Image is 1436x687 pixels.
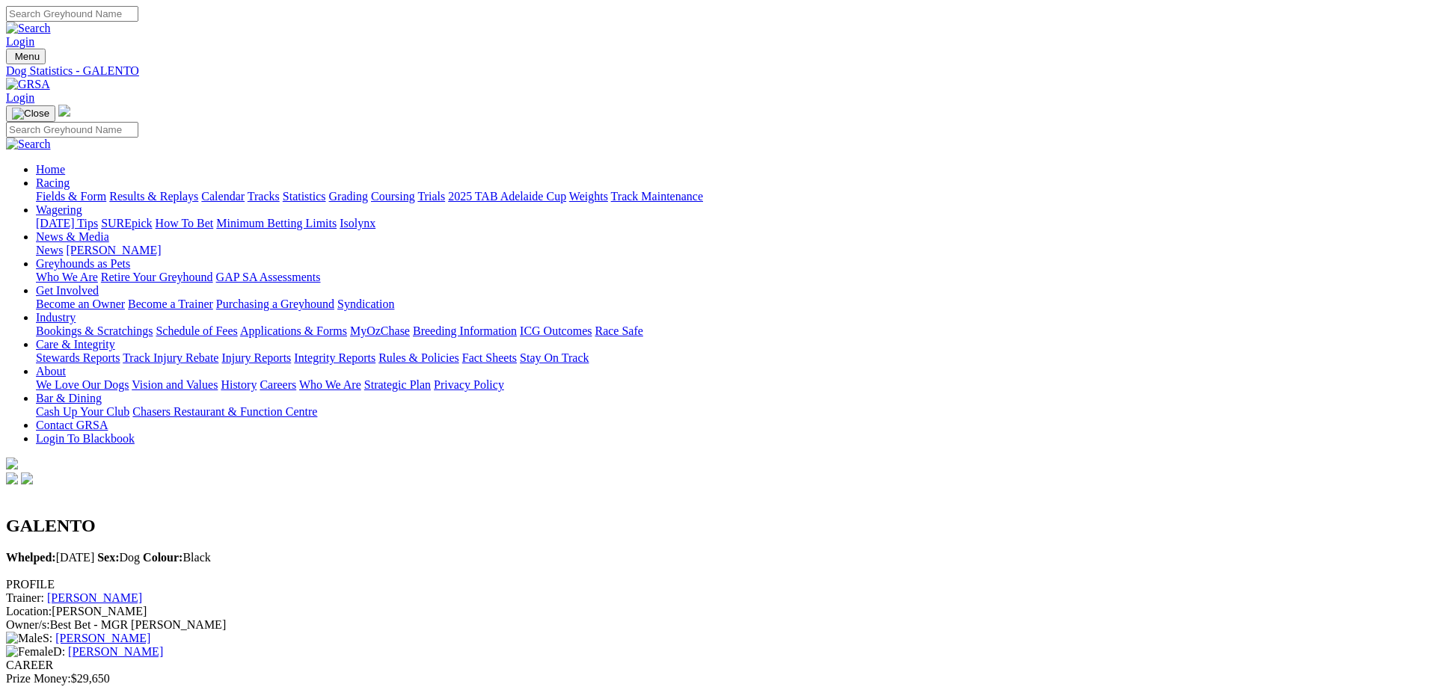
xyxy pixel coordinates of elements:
[283,190,326,203] a: Statistics
[6,105,55,122] button: Toggle navigation
[378,351,459,364] a: Rules & Policies
[337,298,394,310] a: Syndication
[101,271,213,283] a: Retire Your Greyhound
[36,230,109,243] a: News & Media
[156,217,214,229] a: How To Bet
[6,78,50,91] img: GRSA
[36,419,108,431] a: Contact GRSA
[47,591,142,604] a: [PERSON_NAME]
[6,659,1430,672] div: CAREER
[36,338,115,351] a: Care & Integrity
[36,392,102,404] a: Bar & Dining
[36,298,1430,311] div: Get Involved
[128,298,213,310] a: Become a Trainer
[240,324,347,337] a: Applications & Forms
[21,472,33,484] img: twitter.svg
[520,351,589,364] a: Stay On Track
[6,49,46,64] button: Toggle navigation
[6,516,1430,536] h2: GALENTO
[36,405,1430,419] div: Bar & Dining
[6,645,53,659] img: Female
[36,176,70,189] a: Racing
[216,271,321,283] a: GAP SA Assessments
[6,605,52,617] span: Location:
[221,351,291,364] a: Injury Reports
[156,324,237,337] a: Schedule of Fees
[36,351,1430,365] div: Care & Integrity
[434,378,504,391] a: Privacy Policy
[6,672,71,685] span: Prize Money:
[36,298,125,310] a: Become an Owner
[6,618,50,631] span: Owner/s:
[36,324,1430,338] div: Industry
[201,190,245,203] a: Calendar
[55,632,150,644] a: [PERSON_NAME]
[36,405,129,418] a: Cash Up Your Club
[216,298,334,310] a: Purchasing a Greyhound
[6,472,18,484] img: facebook.svg
[6,458,18,469] img: logo-grsa-white.png
[36,190,106,203] a: Fields & Form
[6,591,44,604] span: Trainer:
[371,190,415,203] a: Coursing
[36,217,1430,230] div: Wagering
[58,105,70,117] img: logo-grsa-white.png
[569,190,608,203] a: Weights
[12,108,49,120] img: Close
[36,351,120,364] a: Stewards Reports
[6,122,138,138] input: Search
[6,645,65,658] span: D:
[36,311,76,324] a: Industry
[462,351,517,364] a: Fact Sheets
[36,365,66,378] a: About
[6,138,51,151] img: Search
[221,378,257,391] a: History
[413,324,517,337] a: Breeding Information
[417,190,445,203] a: Trials
[260,378,296,391] a: Careers
[36,163,65,176] a: Home
[143,551,182,564] b: Colour:
[36,203,82,216] a: Wagering
[6,618,1430,632] div: Best Bet - MGR [PERSON_NAME]
[6,64,1430,78] a: Dog Statistics - GALENTO
[143,551,211,564] span: Black
[36,190,1430,203] div: Racing
[329,190,368,203] a: Grading
[611,190,703,203] a: Track Maintenance
[6,91,34,104] a: Login
[66,244,161,256] a: [PERSON_NAME]
[132,378,218,391] a: Vision and Values
[36,244,63,256] a: News
[36,217,98,229] a: [DATE] Tips
[6,35,34,48] a: Login
[520,324,592,337] a: ICG Outcomes
[6,6,138,22] input: Search
[15,51,40,62] span: Menu
[97,551,140,564] span: Dog
[350,324,410,337] a: MyOzChase
[340,217,375,229] a: Isolynx
[36,432,135,445] a: Login To Blackbook
[68,645,163,658] a: [PERSON_NAME]
[6,578,1430,591] div: PROFILE
[36,378,129,391] a: We Love Our Dogs
[448,190,566,203] a: 2025 TAB Adelaide Cup
[36,271,1430,284] div: Greyhounds as Pets
[299,378,361,391] a: Who We Are
[6,632,43,645] img: Male
[36,378,1430,392] div: About
[36,284,99,297] a: Get Involved
[6,605,1430,618] div: [PERSON_NAME]
[216,217,337,229] a: Minimum Betting Limits
[101,217,152,229] a: SUREpick
[97,551,119,564] b: Sex:
[248,190,280,203] a: Tracks
[294,351,375,364] a: Integrity Reports
[364,378,431,391] a: Strategic Plan
[36,244,1430,257] div: News & Media
[109,190,198,203] a: Results & Replays
[36,271,98,283] a: Who We Are
[6,551,94,564] span: [DATE]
